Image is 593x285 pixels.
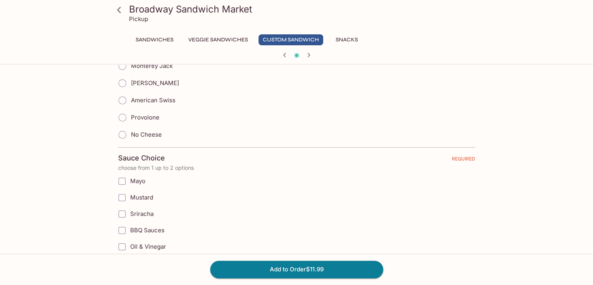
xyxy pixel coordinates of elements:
[118,154,165,162] h4: Sauce Choice
[131,114,159,121] span: Provolone
[452,156,475,165] span: REQUIRED
[329,34,365,45] button: Snacks
[131,34,178,45] button: Sandwiches
[131,62,173,69] span: Monterey Jack
[130,210,154,217] span: Sriracha
[130,243,166,250] span: Oil & Vinegar
[184,34,252,45] button: Veggie Sandwiches
[129,15,148,23] p: Pickup
[130,226,165,234] span: BBQ Sauces
[129,3,478,15] h3: Broadway Sandwich Market
[130,177,145,185] span: Mayo
[258,34,323,45] button: Custom Sandwich
[131,96,175,104] span: American Swiss
[130,194,153,201] span: Mustard
[131,131,162,138] span: No Cheese
[118,165,475,171] p: choose from 1 up to 2 options
[131,79,179,87] span: [PERSON_NAME]
[210,261,383,278] button: Add to Order$11.99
